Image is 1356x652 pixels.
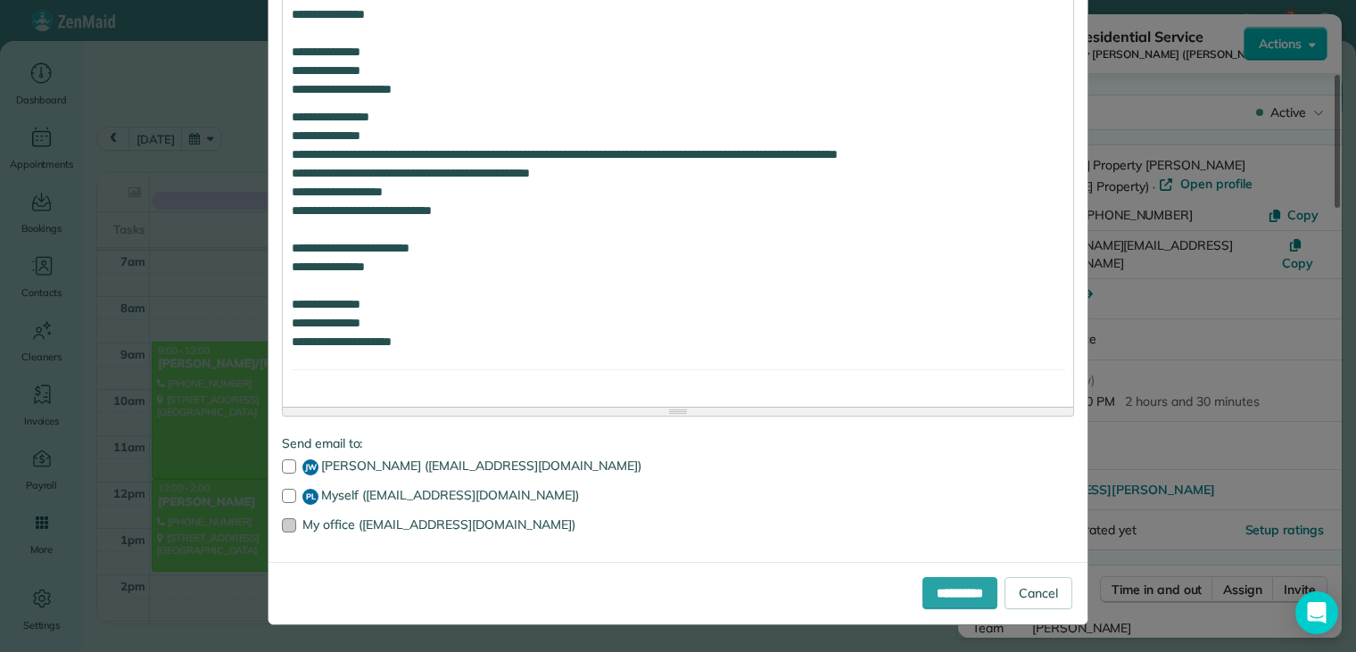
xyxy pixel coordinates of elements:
[1295,591,1338,634] div: Open Intercom Messenger
[282,434,1074,452] label: Send email to:
[302,489,318,505] span: PL
[302,459,318,475] span: JW
[283,408,1073,416] div: Resize
[282,518,1074,531] label: My office ([EMAIL_ADDRESS][DOMAIN_NAME])
[282,489,1074,505] label: Myself ([EMAIL_ADDRESS][DOMAIN_NAME])
[282,459,1074,475] label: [PERSON_NAME] ([EMAIL_ADDRESS][DOMAIN_NAME])
[1005,577,1072,609] a: Cancel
